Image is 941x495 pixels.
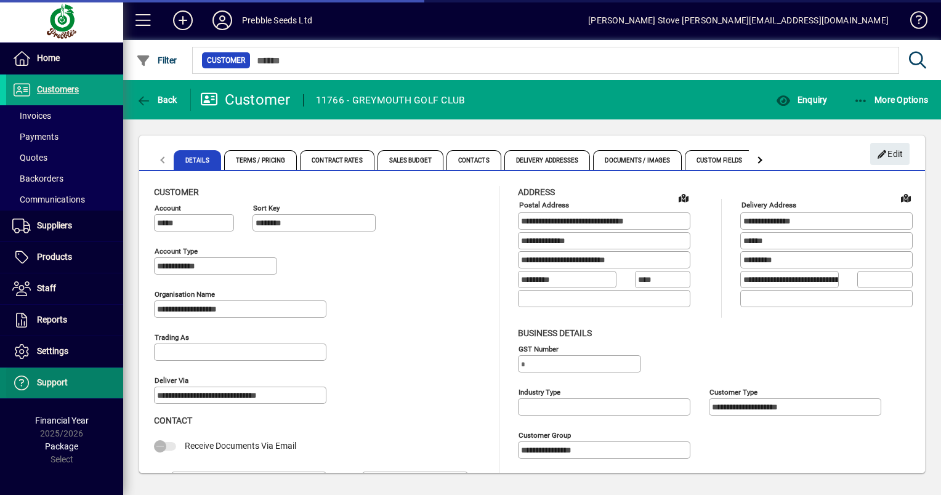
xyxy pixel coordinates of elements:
a: Suppliers [6,211,123,241]
mat-label: Customer group [519,430,571,439]
span: More Options [854,95,929,105]
span: Financial Year [35,416,89,425]
div: 11766 - GREYMOUTH GOLF CLUB [316,91,466,110]
mat-label: Customer type [709,387,757,396]
span: Filter [136,55,177,65]
span: Support [37,377,68,387]
a: Home [6,43,123,74]
a: View on map [674,188,693,207]
mat-label: Deliver via [155,376,188,385]
button: More Options [850,89,932,111]
a: Payments [6,126,123,147]
div: Prebble Seeds Ltd [242,10,312,30]
a: Knowledge Base [901,2,926,42]
span: Package [45,441,78,451]
a: Settings [6,336,123,367]
button: Filter [133,49,180,71]
span: Edit [877,144,903,164]
a: Quotes [6,147,123,168]
span: Suppliers [37,220,72,230]
span: Custom Fields [685,150,754,170]
span: Enquiry [776,95,827,105]
span: Customers [37,84,79,94]
span: Home [37,53,60,63]
mat-label: GST Number [519,344,559,353]
span: Backorders [12,174,63,183]
button: Add [163,9,203,31]
mat-label: Organisation name [155,290,215,299]
div: Customer [200,90,291,110]
span: Customer [154,187,199,197]
div: [PERSON_NAME] Stove [PERSON_NAME][EMAIL_ADDRESS][DOMAIN_NAME] [588,10,889,30]
span: Customer [207,54,245,66]
span: Address [518,187,555,197]
button: Back [133,89,180,111]
span: Invoices [12,111,51,121]
mat-label: Trading as [155,333,189,342]
button: Profile [203,9,242,31]
span: Quotes [12,153,47,163]
a: Communications [6,189,123,210]
span: Receive Documents Via Email [185,441,296,451]
span: Settings [37,346,68,356]
button: Edit [870,143,910,165]
span: Delivery Addresses [504,150,591,170]
span: Sales Budget [378,150,443,170]
a: Invoices [6,105,123,126]
a: Reports [6,305,123,336]
span: Terms / Pricing [224,150,297,170]
button: Enquiry [773,89,830,111]
span: Contacts [446,150,501,170]
span: Contract Rates [300,150,374,170]
span: Staff [37,283,56,293]
mat-label: Account [155,204,181,212]
mat-label: Account Type [155,247,198,256]
span: Documents / Images [593,150,682,170]
span: Contact [154,416,192,425]
span: Business details [518,328,592,338]
a: Backorders [6,168,123,189]
app-page-header-button: Back [123,89,191,111]
mat-label: Sort key [253,204,280,212]
span: Products [37,252,72,262]
a: Staff [6,273,123,304]
span: Reports [37,315,67,324]
span: Details [174,150,221,170]
a: Support [6,368,123,398]
mat-label: Industry type [519,387,560,396]
a: Products [6,242,123,273]
span: Communications [12,195,85,204]
span: Payments [12,132,59,142]
span: Back [136,95,177,105]
a: View on map [896,188,916,207]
